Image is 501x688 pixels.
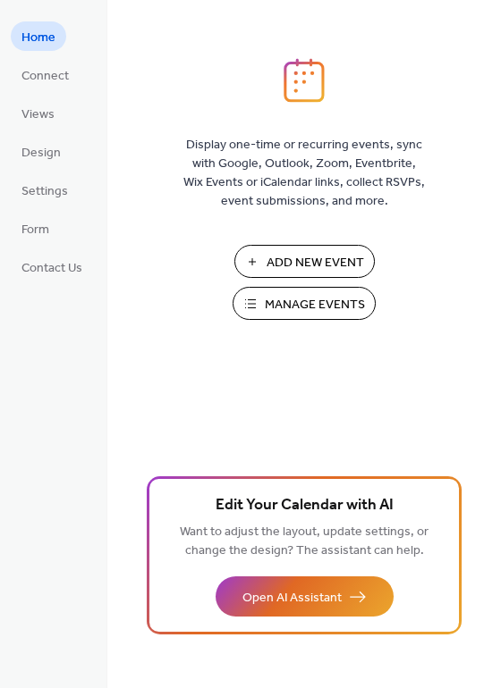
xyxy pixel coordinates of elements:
a: Settings [11,175,79,205]
span: Want to adjust the layout, update settings, or change the design? The assistant can help. [180,520,429,563]
a: Views [11,98,65,128]
span: Contact Us [21,259,82,278]
span: Views [21,105,55,124]
span: Manage Events [265,296,365,315]
span: Add New Event [267,254,364,273]
span: Form [21,221,49,239]
span: Settings [21,182,68,201]
a: Contact Us [11,252,93,281]
span: Edit Your Calendar with AI [216,493,394,518]
span: Connect [21,67,69,86]
a: Form [11,214,60,243]
img: logo_icon.svg [284,58,325,103]
button: Add New Event [234,245,375,278]
button: Open AI Assistant [216,576,394,617]
a: Home [11,21,66,51]
span: Open AI Assistant [242,589,342,608]
button: Manage Events [233,287,376,320]
span: Home [21,29,55,47]
a: Design [11,137,72,166]
span: Design [21,144,61,163]
a: Connect [11,60,80,89]
span: Display one-time or recurring events, sync with Google, Outlook, Zoom, Eventbrite, Wix Events or ... [183,136,425,211]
